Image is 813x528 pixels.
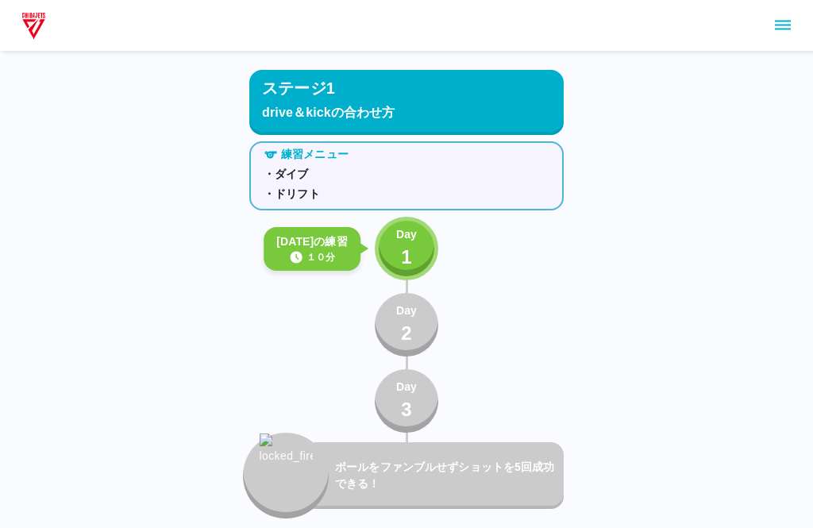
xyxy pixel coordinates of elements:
p: drive＆kickの合わせ方 [262,103,551,122]
img: locked_fire_icon [260,434,313,499]
p: 2 [401,319,412,348]
button: Day1 [375,217,438,280]
p: Day [396,379,417,395]
img: dummy [19,10,48,41]
button: locked_fire_icon [243,433,329,518]
button: sidemenu [769,12,796,39]
p: 練習メニュー [281,146,349,163]
p: ・ドリフト [264,186,549,202]
p: [DATE]の練習 [276,233,348,250]
p: ・ダイブ [264,166,549,183]
p: Day [396,303,417,319]
p: ステージ1 [262,76,335,100]
p: Day [396,226,417,243]
p: 1 [401,243,412,272]
p: ボールをファンブルせずショットを5回成功できる！ [335,459,557,492]
button: Day3 [375,369,438,433]
p: 3 [401,395,412,424]
p: １０分 [306,250,335,264]
button: Day2 [375,293,438,356]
